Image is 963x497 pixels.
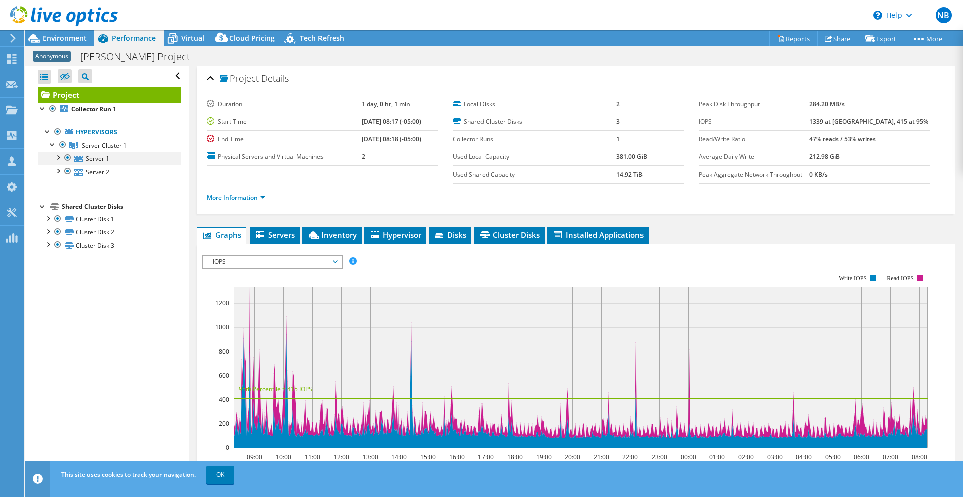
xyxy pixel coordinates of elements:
[565,453,580,461] text: 20:00
[362,117,421,126] b: [DATE] 08:17 (-05:00)
[334,453,349,461] text: 12:00
[239,385,312,393] text: 95th Percentile = 415 IOPS
[738,453,754,461] text: 02:00
[38,139,181,152] a: Server Cluster 1
[809,170,828,179] b: 0 KB/s
[825,453,841,461] text: 05:00
[453,170,616,180] label: Used Shared Capacity
[276,453,291,461] text: 10:00
[809,135,876,143] b: 47% reads / 53% writes
[362,135,421,143] b: [DATE] 08:18 (-05:00)
[873,11,882,20] svg: \n
[904,31,950,46] a: More
[887,275,914,282] text: Read IOPS
[362,152,365,161] b: 2
[255,230,295,240] span: Servers
[434,230,466,240] span: Disks
[261,72,289,84] span: Details
[622,453,638,461] text: 22:00
[369,230,421,240] span: Hypervisor
[208,256,337,268] span: IOPS
[207,117,362,127] label: Start Time
[809,100,845,108] b: 284.20 MB/s
[38,239,181,252] a: Cluster Disk 3
[709,453,725,461] text: 01:00
[420,453,436,461] text: 15:00
[71,105,116,113] b: Collector Run 1
[305,453,320,461] text: 11:00
[207,193,265,202] a: More Information
[699,134,809,144] label: Read/Write Ratio
[215,299,229,307] text: 1200
[817,31,858,46] a: Share
[229,33,275,43] span: Cloud Pricing
[181,33,204,43] span: Virtual
[809,152,840,161] b: 212.98 GiB
[453,99,616,109] label: Local Disks
[207,134,362,144] label: End Time
[38,213,181,226] a: Cluster Disk 1
[769,31,818,46] a: Reports
[767,453,783,461] text: 03:00
[38,152,181,165] a: Server 1
[478,453,494,461] text: 17:00
[616,170,643,179] b: 14.92 TiB
[616,152,647,161] b: 381.00 GiB
[453,117,616,127] label: Shared Cluster Disks
[854,453,869,461] text: 06:00
[215,323,229,332] text: 1000
[507,453,523,461] text: 18:00
[219,347,229,356] text: 800
[594,453,609,461] text: 21:00
[220,74,259,84] span: Project
[699,152,809,162] label: Average Daily Write
[453,134,616,144] label: Collector Runs
[699,117,809,127] label: IOPS
[38,126,181,139] a: Hypervisors
[226,443,229,452] text: 0
[82,141,127,150] span: Server Cluster 1
[38,165,181,178] a: Server 2
[62,201,181,213] div: Shared Cluster Disks
[362,100,410,108] b: 1 day, 0 hr, 1 min
[839,275,867,282] text: Write IOPS
[536,453,552,461] text: 19:00
[247,453,262,461] text: 09:00
[552,230,644,240] span: Installed Applications
[112,33,156,43] span: Performance
[363,453,378,461] text: 13:00
[936,7,952,23] span: NB
[307,230,357,240] span: Inventory
[616,135,620,143] b: 1
[38,103,181,116] a: Collector Run 1
[453,152,616,162] label: Used Local Capacity
[449,453,465,461] text: 16:00
[616,100,620,108] b: 2
[38,87,181,103] a: Project
[300,33,344,43] span: Tech Refresh
[61,470,196,479] span: This site uses cookies to track your navigation.
[479,230,540,240] span: Cluster Disks
[43,33,87,43] span: Environment
[681,453,696,461] text: 00:00
[33,51,71,62] span: Anonymous
[699,99,809,109] label: Peak Disk Throughput
[616,117,620,126] b: 3
[206,466,234,484] a: OK
[76,51,206,62] h1: [PERSON_NAME] Project
[207,152,362,162] label: Physical Servers and Virtual Machines
[809,117,928,126] b: 1339 at [GEOGRAPHIC_DATA], 415 at 95%
[219,395,229,404] text: 400
[883,453,898,461] text: 07:00
[796,453,812,461] text: 04:00
[699,170,809,180] label: Peak Aggregate Network Throughput
[219,371,229,380] text: 600
[202,230,241,240] span: Graphs
[652,453,667,461] text: 23:00
[858,31,904,46] a: Export
[38,226,181,239] a: Cluster Disk 2
[391,453,407,461] text: 14:00
[207,99,362,109] label: Duration
[219,419,229,428] text: 200
[912,453,927,461] text: 08:00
